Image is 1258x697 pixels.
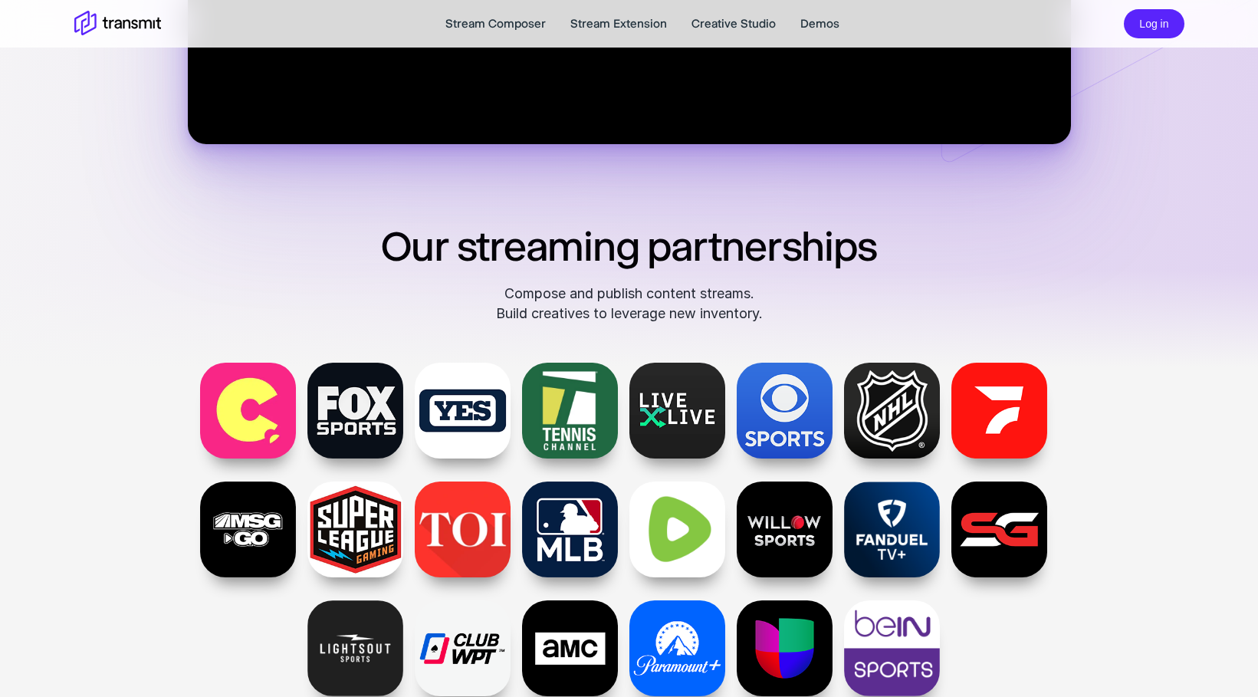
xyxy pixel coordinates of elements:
h2: Our streaming partnerships [215,219,1043,273]
a: Creative Studio [691,15,776,33]
a: Log in [1124,15,1184,30]
a: Stream Composer [445,15,546,33]
button: Log in [1124,9,1184,39]
a: Demos [800,15,839,33]
a: Stream Extension [570,15,667,33]
p: Compose and publish content streams. Build creatives to leverage new inventory. [494,284,765,324]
